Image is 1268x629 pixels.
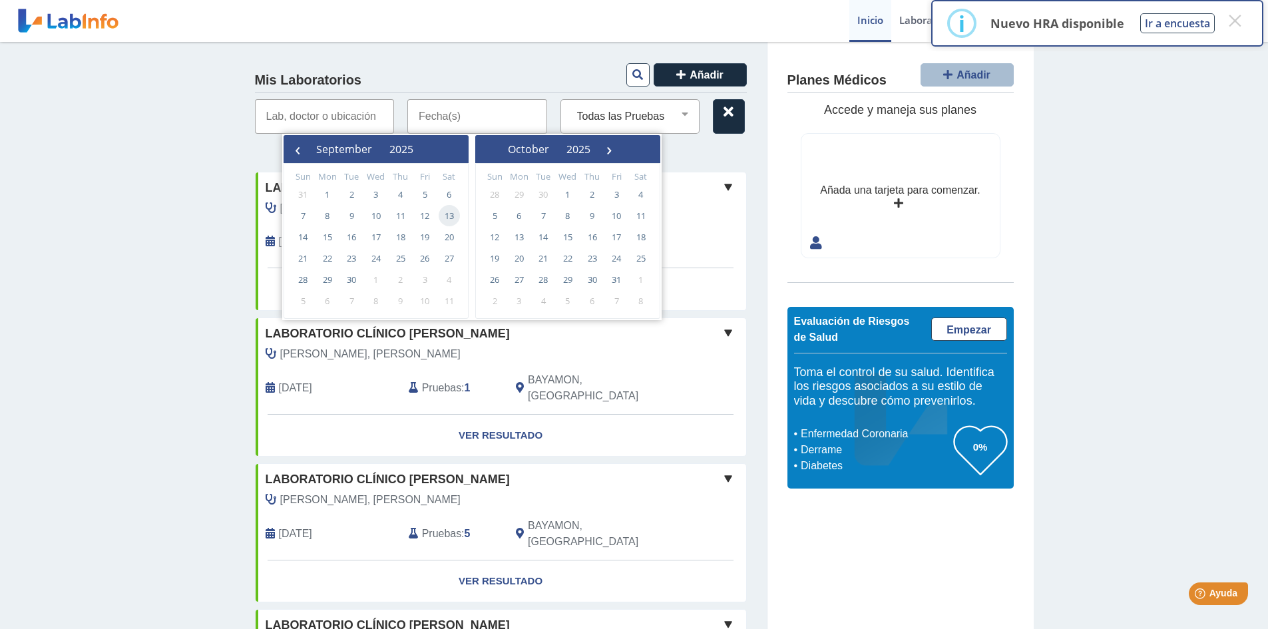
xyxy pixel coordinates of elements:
[365,184,387,205] span: 3
[931,317,1007,341] a: Empezar
[582,205,603,226] span: 9
[339,170,364,184] th: weekday
[266,325,510,343] span: Laboratorio Clínico [PERSON_NAME]
[580,170,604,184] th: weekday
[399,518,506,550] div: :
[256,415,746,457] a: Ver Resultado
[630,269,652,290] span: 1
[484,184,505,205] span: 28
[365,269,387,290] span: 1
[280,200,458,216] span: Montalvo Toledo, Luis
[399,372,506,404] div: :
[820,182,980,198] div: Añada una tarjeta para comenzar.
[557,205,578,226] span: 8
[509,269,530,290] span: 27
[390,290,411,312] span: 9
[1223,9,1247,33] button: Close this dialog
[280,492,461,508] span: Salah Aldin, Nabil
[606,290,627,312] span: 7
[509,205,530,226] span: 6
[557,290,578,312] span: 5
[365,205,387,226] span: 10
[439,226,460,248] span: 20
[317,269,338,290] span: 29
[532,184,554,205] span: 30
[921,63,1014,87] button: Añadir
[1140,13,1215,33] button: Ir a encuesta
[528,518,675,550] span: BAYAMON, PR
[439,205,460,226] span: 13
[532,205,554,226] span: 7
[280,346,461,362] span: Salah Aldin, Nabil
[797,458,954,474] li: Diabetes
[508,142,549,156] span: October
[531,170,556,184] th: weekday
[484,226,505,248] span: 12
[317,205,338,226] span: 8
[1150,577,1253,614] iframe: Help widget launcher
[390,226,411,248] span: 18
[606,184,627,205] span: 3
[414,290,435,312] span: 10
[532,290,554,312] span: 4
[316,142,372,156] span: September
[317,184,338,205] span: 1
[365,226,387,248] span: 17
[628,170,653,184] th: weekday
[606,248,627,269] span: 24
[413,170,437,184] th: weekday
[279,234,312,250] span: 2023-07-03
[389,142,413,156] span: 2025
[316,170,340,184] th: weekday
[414,184,435,205] span: 5
[291,170,316,184] th: weekday
[388,170,413,184] th: weekday
[507,170,532,184] th: weekday
[255,73,361,89] h4: Mis Laboratorios
[407,99,547,134] input: Fecha(s)
[528,372,675,404] span: BAYAMON, PR
[532,226,554,248] span: 14
[292,290,314,312] span: 5
[317,290,338,312] span: 6
[365,248,387,269] span: 24
[279,380,312,396] span: 2023-02-07
[947,324,991,335] span: Empezar
[582,290,603,312] span: 6
[654,63,747,87] button: Añadir
[439,290,460,312] span: 11
[266,179,510,197] span: Laboratorio Clínico [PERSON_NAME]
[557,248,578,269] span: 22
[630,205,652,226] span: 11
[308,139,381,159] button: September
[390,184,411,205] span: 4
[556,170,580,184] th: weekday
[509,226,530,248] span: 13
[483,170,507,184] th: weekday
[292,248,314,269] span: 21
[499,139,558,159] button: October
[794,365,1007,409] h5: Toma el control de su salud. Identifica los riesgos asociados a su estilo de vida y descubre cómo...
[824,103,976,116] span: Accede y maneja sus planes
[582,184,603,205] span: 2
[255,99,395,134] input: Lab, doctor o ubicación
[390,248,411,269] span: 25
[606,205,627,226] span: 10
[604,170,629,184] th: weekday
[341,248,362,269] span: 23
[341,269,362,290] span: 30
[479,139,619,154] bs-datepicker-navigation-view: ​ ​ ​
[630,226,652,248] span: 18
[958,11,965,35] div: i
[557,184,578,205] span: 1
[292,184,314,205] span: 31
[599,139,619,159] span: ›
[317,248,338,269] span: 22
[341,205,362,226] span: 9
[990,15,1124,31] p: Nuevo HRA disponible
[532,269,554,290] span: 28
[439,248,460,269] span: 27
[288,139,308,159] button: ‹
[484,205,505,226] span: 5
